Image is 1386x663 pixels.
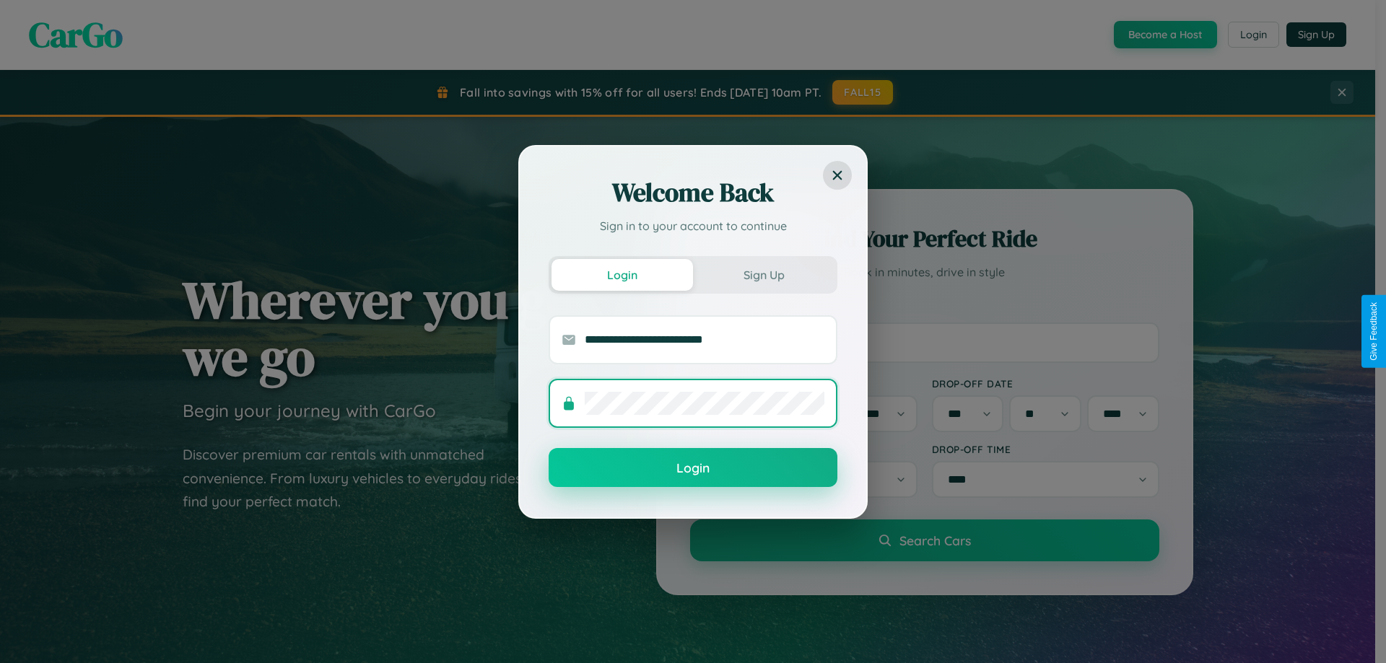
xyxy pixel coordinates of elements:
h2: Welcome Back [549,175,837,210]
button: Sign Up [693,259,834,291]
button: Login [549,448,837,487]
button: Login [552,259,693,291]
div: Give Feedback [1369,302,1379,361]
p: Sign in to your account to continue [549,217,837,234]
